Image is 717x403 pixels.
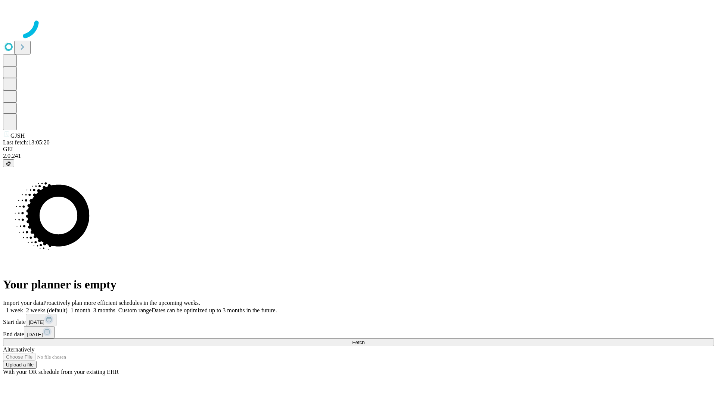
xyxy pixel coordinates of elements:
[6,160,11,166] span: @
[3,159,14,167] button: @
[26,314,56,326] button: [DATE]
[10,132,25,139] span: GJSH
[27,332,43,337] span: [DATE]
[26,307,68,313] span: 2 weeks (default)
[6,307,23,313] span: 1 week
[3,314,714,326] div: Start date
[3,346,34,353] span: Alternatively
[3,338,714,346] button: Fetch
[3,146,714,153] div: GEI
[3,361,37,369] button: Upload a file
[352,340,364,345] span: Fetch
[152,307,277,313] span: Dates can be optimized up to 3 months in the future.
[3,369,119,375] span: With your OR schedule from your existing EHR
[3,153,714,159] div: 2.0.241
[118,307,152,313] span: Custom range
[43,300,200,306] span: Proactively plan more efficient schedules in the upcoming weeks.
[3,139,50,146] span: Last fetch: 13:05:20
[3,326,714,338] div: End date
[3,278,714,291] h1: Your planner is empty
[71,307,90,313] span: 1 month
[29,319,44,325] span: [DATE]
[93,307,115,313] span: 3 months
[3,300,43,306] span: Import your data
[24,326,55,338] button: [DATE]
